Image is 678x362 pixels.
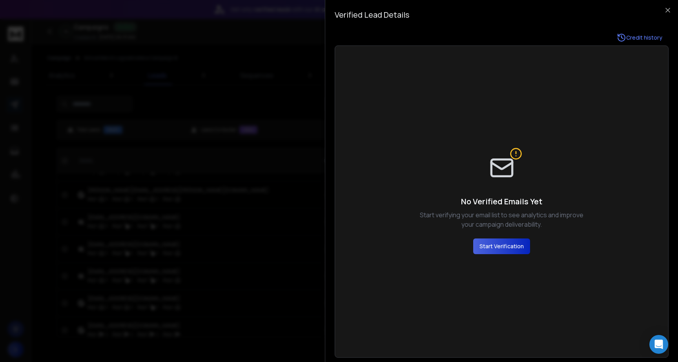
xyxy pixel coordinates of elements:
[335,9,669,20] h3: Verified Lead Details
[414,196,590,207] h4: No Verified Emails Yet
[649,335,668,354] div: Open Intercom Messenger
[414,210,590,229] p: Start verifying your email list to see analytics and improve your campaign deliverability.
[473,238,530,254] button: Start Verification
[611,30,669,45] a: Credit history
